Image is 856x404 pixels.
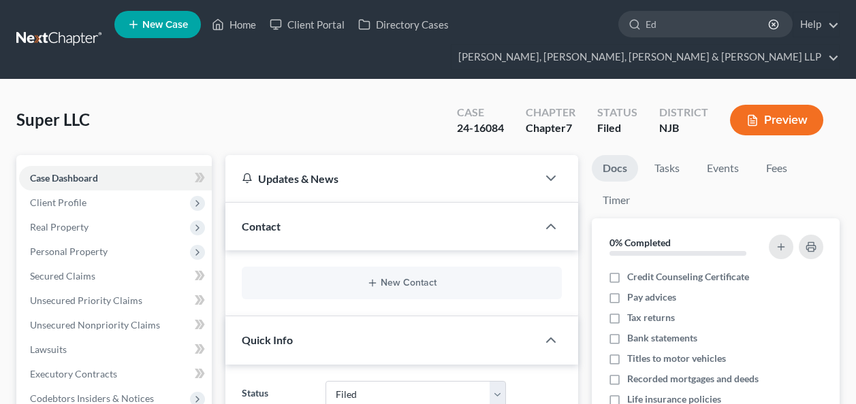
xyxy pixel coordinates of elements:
[644,155,691,182] a: Tasks
[30,197,86,208] span: Client Profile
[609,237,671,248] strong: 0% Completed
[597,120,637,136] div: Filed
[627,270,749,284] span: Credit Counseling Certificate
[205,12,263,37] a: Home
[30,343,67,355] span: Lawsuits
[30,172,98,184] span: Case Dashboard
[30,221,89,233] span: Real Property
[242,171,521,186] div: Updates & News
[755,155,799,182] a: Fees
[242,333,293,346] span: Quick Info
[627,372,759,386] span: Recorded mortgages and deeds
[19,264,212,288] a: Secured Claims
[19,288,212,313] a: Unsecured Priority Claims
[566,121,572,134] span: 7
[19,362,212,386] a: Executory Contracts
[242,220,281,233] span: Contact
[253,277,551,288] button: New Contact
[142,20,188,30] span: New Case
[526,105,575,120] div: Chapter
[30,392,154,404] span: Codebtors Insiders & Notices
[592,187,641,214] a: Timer
[457,120,504,136] div: 24-16084
[696,155,750,182] a: Events
[646,12,770,37] input: Search by name...
[263,12,351,37] a: Client Portal
[30,319,160,331] span: Unsecured Nonpriority Claims
[451,45,839,69] a: [PERSON_NAME], [PERSON_NAME], [PERSON_NAME] & [PERSON_NAME] LLP
[457,105,504,120] div: Case
[592,155,638,182] a: Docs
[793,12,839,37] a: Help
[19,313,212,337] a: Unsecured Nonpriority Claims
[526,120,575,136] div: Chapter
[627,331,697,345] span: Bank statements
[627,352,726,365] span: Titles to motor vehicles
[659,120,708,136] div: NJB
[19,166,212,190] a: Case Dashboard
[627,311,675,324] span: Tax returns
[19,337,212,362] a: Lawsuits
[627,290,676,304] span: Pay advices
[659,105,708,120] div: District
[30,246,108,257] span: Personal Property
[30,270,95,282] span: Secured Claims
[597,105,637,120] div: Status
[16,110,90,129] span: Super LLC
[30,294,142,306] span: Unsecured Priority Claims
[730,105,823,135] button: Preview
[30,368,117,380] span: Executory Contracts
[351,12,456,37] a: Directory Cases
